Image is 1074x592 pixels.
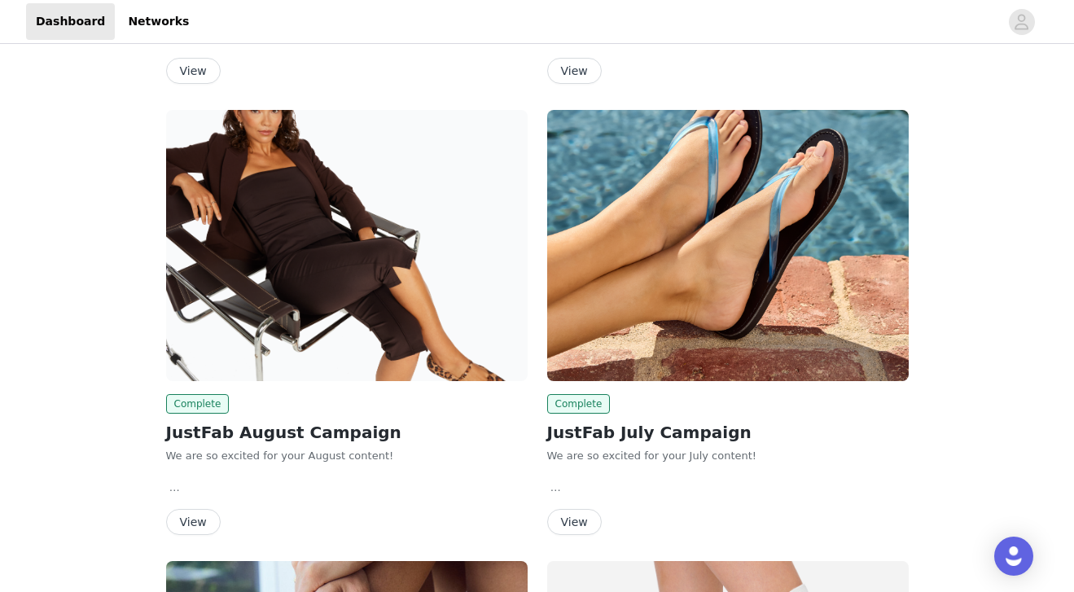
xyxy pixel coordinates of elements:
a: View [166,516,221,528]
h2: JustFab July Campaign [547,420,909,445]
img: JustFab [166,110,528,381]
span: Complete [547,394,611,414]
button: View [547,509,602,535]
button: View [547,58,602,84]
a: Networks [118,3,199,40]
a: View [547,516,602,528]
button: View [166,58,221,84]
span: Complete [166,394,230,414]
div: avatar [1014,9,1029,35]
h2: JustFab August Campaign [166,420,528,445]
a: View [547,65,602,77]
button: View [166,509,221,535]
a: View [166,65,221,77]
p: We are so excited for your August content! [166,448,528,464]
div: Open Intercom Messenger [994,537,1033,576]
p: We are so excited for your July content! [547,448,909,464]
a: Dashboard [26,3,115,40]
img: JustFab [547,110,909,381]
